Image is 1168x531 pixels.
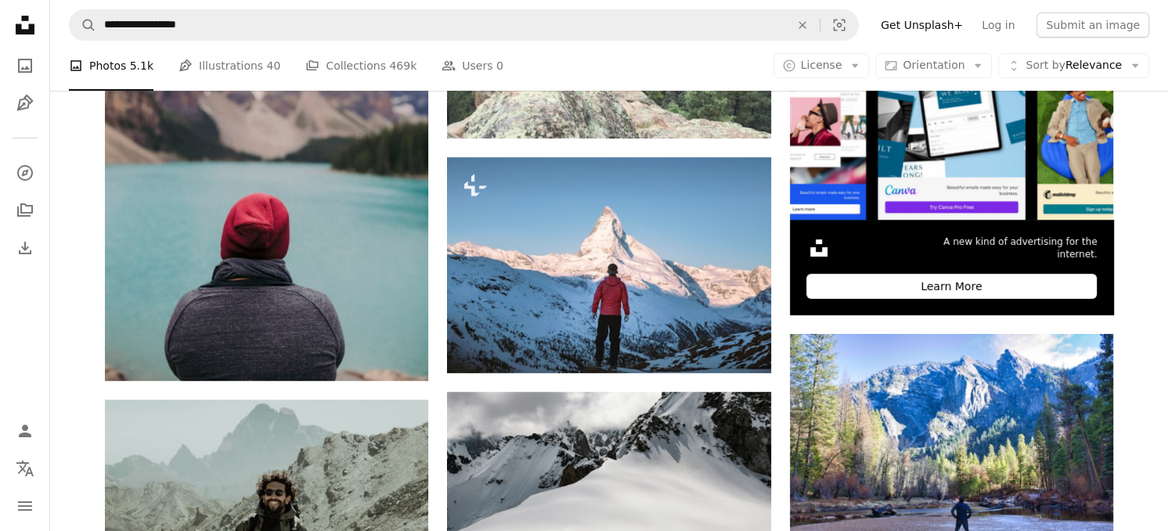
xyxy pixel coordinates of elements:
[801,59,842,71] span: License
[9,195,41,226] a: Collections
[871,13,972,38] a: Get Unsplash+
[9,232,41,264] a: Download History
[1036,13,1149,38] button: Submit an image
[70,10,96,40] button: Search Unsplash
[389,57,416,74] span: 469k
[69,9,859,41] form: Find visuals sitewide
[806,274,1097,299] div: Learn More
[790,434,1113,448] a: man standing near mountains during daytime
[972,13,1024,38] a: Log in
[496,57,503,74] span: 0
[9,415,41,447] a: Log in / Sign up
[998,53,1149,78] button: Sort byRelevance
[178,41,280,91] a: Illustrations 40
[9,453,41,484] button: Language
[9,9,41,44] a: Home — Unsplash
[773,53,870,78] button: License
[903,59,964,71] span: Orientation
[806,235,831,260] img: file-1631306537910-2580a29a3cfcimage
[919,235,1097,262] span: A new kind of advertising for the internet.
[9,157,41,188] a: Explore
[305,41,416,91] a: Collections 469k
[447,257,770,271] a: a man standing on top of a snow covered mountain
[875,53,992,78] button: Orientation
[820,10,858,40] button: Visual search
[447,493,770,508] a: man climbing snow-covered mountain
[9,88,41,119] a: Illustrations
[447,157,770,372] img: a man standing on top of a snow covered mountain
[9,50,41,81] a: Photos
[442,41,503,91] a: Users 0
[105,483,428,497] a: a man standing on a mountain
[9,490,41,522] button: Menu
[1026,59,1065,71] span: Sort by
[1026,58,1122,74] span: Relevance
[105,131,428,145] a: a person wearing a red hat looking at a lake
[785,10,820,40] button: Clear
[267,57,281,74] span: 40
